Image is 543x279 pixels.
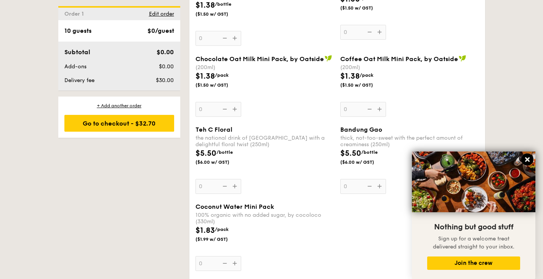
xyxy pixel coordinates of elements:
[64,11,87,17] span: Order 1
[360,73,373,78] span: /pack
[340,72,360,81] span: $1.38
[433,235,514,250] span: Sign up for a welcome treat delivered straight to your inbox.
[195,72,215,81] span: $1.38
[147,26,174,35] div: $0/guest
[215,227,229,232] span: /pack
[156,77,174,84] span: $30.00
[195,159,247,165] span: ($6.00 w/ GST)
[340,5,392,11] span: ($1.50 w/ GST)
[159,63,174,70] span: $0.00
[195,64,334,71] div: (200ml)
[195,11,247,17] span: ($1.50 w/ GST)
[340,55,458,63] span: Coffee Oat Milk Mini Pack, by Oatside
[340,149,361,158] span: $5.50
[434,223,513,232] span: Nothing but good stuff
[215,73,229,78] span: /pack
[64,115,174,132] div: Go to checkout - $32.70
[195,55,324,63] span: Chocolate Oat Milk Mini Pack, by Oatside
[412,152,535,212] img: DSC07876-Edit02-Large.jpeg
[427,256,520,270] button: Join the crew
[64,103,174,109] div: + Add another order
[195,236,247,242] span: ($1.99 w/ GST)
[361,150,378,155] span: /bottle
[195,203,274,210] span: Coconut Water Mini Pack
[157,48,174,56] span: $0.00
[340,135,479,148] div: thick, not-too-sweet with the perfect amount of creaminess (250ml)
[216,150,233,155] span: /bottle
[149,11,174,17] span: Edit order
[195,1,215,10] span: $1.38
[195,212,334,225] div: 100% organic with no added sugar, by cocoloco (330ml)
[521,153,533,166] button: Close
[340,126,382,133] span: Bandung Gao
[64,48,90,56] span: Subtotal
[195,135,334,148] div: the national drink of [GEOGRAPHIC_DATA] with a delightful floral twist (250ml)
[64,26,91,35] div: 10 guests
[195,82,247,88] span: ($1.50 w/ GST)
[459,55,466,62] img: icon-vegan.f8ff3823.svg
[64,77,95,84] span: Delivery fee
[340,82,392,88] span: ($1.50 w/ GST)
[195,126,232,133] span: Teh C Floral
[340,64,479,71] div: (200ml)
[325,55,332,62] img: icon-vegan.f8ff3823.svg
[195,226,215,235] span: $1.83
[340,159,392,165] span: ($6.00 w/ GST)
[64,63,86,70] span: Add-ons
[215,2,231,7] span: /bottle
[195,149,216,158] span: $5.50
